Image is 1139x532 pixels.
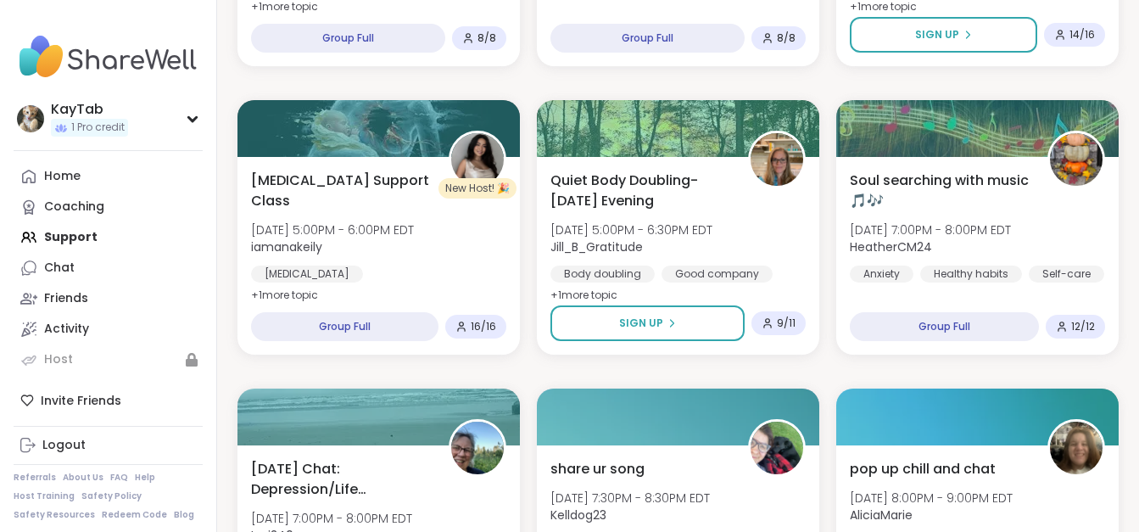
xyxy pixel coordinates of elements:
a: Coaching [14,192,203,222]
a: Host Training [14,490,75,502]
span: 8 / 8 [477,31,496,45]
div: Good company [662,266,773,283]
img: AliciaMarie [1050,422,1103,474]
a: Safety Policy [81,490,142,502]
a: Home [14,161,203,192]
div: [DATE] [126,456,180,477]
span: [DATE] 5:00PM - 6:30PM EDT [550,221,712,238]
b: AliciaMarie [850,507,913,524]
span: share ur song [550,459,645,479]
div: Chat [44,260,75,277]
button: Sign Up [550,305,745,341]
img: Lori246 [451,422,504,474]
a: Referrals [14,472,56,484]
span: xTiles [81,23,111,36]
div: KayTab [51,100,128,119]
img: iamanakeily [451,133,504,186]
div: Group Full [251,24,445,53]
button: Sign Up [850,17,1037,53]
span: [DATE] 5:00PM - 6:00PM EDT [251,221,414,238]
div: Group Full [550,24,745,53]
a: Blog [174,509,194,521]
span: 16 / 16 [471,320,496,333]
div: Logout [42,437,86,454]
a: Help [135,472,155,484]
img: Jill_B_Gratitude [751,133,803,186]
a: Safety Resources [14,509,95,521]
div: Invite Friends [14,385,203,416]
span: 1 Pro credit [71,120,125,135]
div: Healthy habits [920,266,1022,283]
span: pop up chill and chat [850,459,996,479]
a: FAQ [110,472,128,484]
div: Anxiety [850,266,913,283]
span: [MEDICAL_DATA] Support Class [251,171,430,211]
span: [DATE] 8:00PM - 9:00PM EDT [850,490,1013,507]
span: [DATE] 7:00PM - 8:00PM EDT [251,510,412,527]
span: Save as Note in xTiles [126,499,247,516]
a: Chat [14,253,203,283]
span: 14 / 16 [1069,28,1095,42]
div: Body doubling [550,266,655,283]
span: My Planner [70,456,126,477]
b: Kelldog23 [550,507,606,524]
div: New Host! 🎉 [438,178,516,199]
b: HeatherCM24 [850,238,932,255]
a: Redeem Code [102,509,167,521]
img: Kelldog23 [751,422,803,474]
span: 8 / 8 [777,31,796,45]
div: Close Step [1110,7,1132,29]
span: 12 / 12 [1071,320,1095,333]
img: KayTab [17,105,44,132]
div: Coaching [44,199,104,216]
div: Destination [42,434,307,453]
a: Friends [14,283,203,314]
a: Activity [14,314,203,344]
a: Host [14,344,203,375]
div: Activity [44,321,89,338]
div: [MEDICAL_DATA] [251,266,363,283]
span: 9 / 11 [777,316,796,330]
a: About Us [63,472,103,484]
b: Jill_B_Gratitude [550,238,643,255]
div: Group Full [251,312,438,341]
div: Group Full [850,312,1039,341]
div: Home [44,168,81,185]
span: • [130,456,134,477]
img: ShareWell Nav Logo [14,27,203,87]
b: iamanakeily [251,238,322,255]
span: Sign Up [619,316,663,331]
div: Self-care [1029,266,1104,283]
span: Sign Up [915,27,959,42]
div: Host [44,351,73,368]
span: [DATE] 7:30PM - 8:30PM EDT [550,490,710,507]
div: Friends [44,290,88,307]
span: Clear all and close [205,377,297,397]
span: Quiet Body Doubling- [DATE] Evening [550,171,729,211]
span: Clip more: [67,327,122,347]
span: [DATE] 7:00PM - 8:00PM EDT [850,221,1011,238]
img: user_assets%2F8Z48R9JG%2Fuploads%2Fimages%2Fplr-clipart-spreadsheet-1747239127.jpg [43,108,316,313]
a: Logout [14,430,203,461]
img: HeatherCM24 [1050,133,1103,186]
span: [DATE] Chat: Depression/Life Challenges [251,459,430,500]
span: Soul searching with music 🎵🎶 [850,171,1029,211]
